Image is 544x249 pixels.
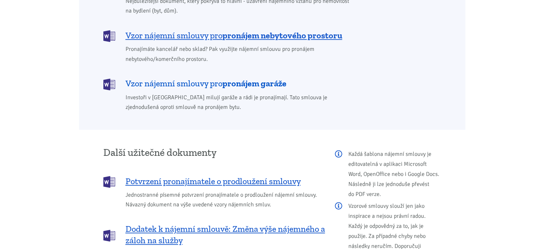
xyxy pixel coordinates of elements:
img: DOCX (Word) [103,176,115,188]
span: Jednostranné písemné potvrzení pronajímatele o prodloužení nájemní smlouvy. Návazný dokument na v... [126,190,325,210]
img: DOCX (Word) [103,230,115,241]
b: pronájem nebytového prostoru [222,30,342,40]
a: Dodatek k nájemní smlouvě: Změna výše nájemného a záloh na služby [103,223,325,246]
span: Dodatek k nájemní smlouvě: Změna výše nájemného a záloh na služby [126,223,325,246]
b: pronájem garáže [222,78,286,88]
img: DOCX (Word) [103,30,115,42]
a: Potvrzení pronajímatele o prodloužení smlouvy [103,175,325,187]
span: Investoři v [GEOGRAPHIC_DATA] milují garáže a rádi je pronajímají. Tato smlouva je zjednodušená o... [126,93,354,112]
a: Vzor nájemní smlouvy propronájem garáže [103,78,354,90]
a: Vzor nájemní smlouvy propronájem nebytového prostoru [103,29,354,41]
img: DOCX (Word) [103,78,115,90]
span: Pronajímáte kancelář nebo sklad? Pak využijte nájemní smlouvu pro pronájem nebytového/komerčního ... [126,44,354,64]
span: Potvrzení pronajímatele o prodloužení smlouvy [126,176,301,187]
span: Vzor nájemní smlouvy pro [126,78,286,89]
p: Každá šablona nájemní smlouvy je editovatelná v aplikaci Microsoft Word, OpenOffice nebo i Google... [335,149,441,199]
h3: Další užitečné dokumenty [103,147,325,158]
span: Vzor nájemní smlouvy pro [126,30,342,41]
